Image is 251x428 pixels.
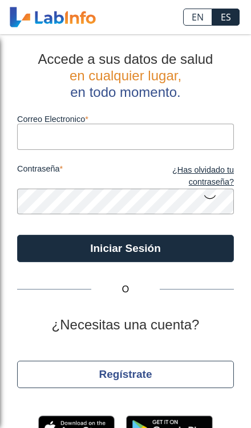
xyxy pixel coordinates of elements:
[183,9,212,26] a: EN
[17,361,234,388] button: Regístrate
[17,235,234,262] button: Iniciar Sesión
[91,283,160,296] span: O
[17,164,125,189] label: contraseña
[17,115,234,124] label: Correo Electronico
[38,51,213,67] span: Accede a sus datos de salud
[70,68,181,83] span: en cualquier lugar,
[212,9,240,26] a: ES
[125,164,234,189] a: ¿Has olvidado tu contraseña?
[17,317,234,333] h2: ¿Necesitas una cuenta?
[70,84,180,100] span: en todo momento.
